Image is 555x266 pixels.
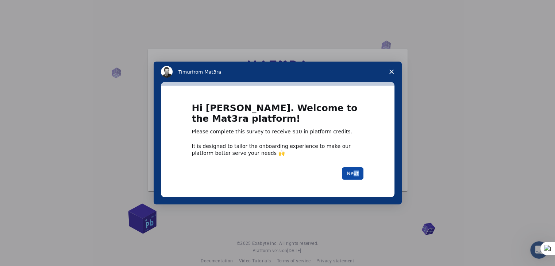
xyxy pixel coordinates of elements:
div: It is designed to tailor the onboarding experience to make our platform better serve your needs 🙌 [192,143,363,156]
span: Close survey [381,62,402,82]
div: Please complete this survey to receive $10 in platform credits. [192,128,363,136]
button: Next [342,167,363,180]
span: Timur [178,69,192,75]
span: from Mat3ra [192,69,221,75]
h1: Hi [PERSON_NAME]. Welcome to the Mat3ra platform! [192,103,363,128]
img: Profile image for Timur [161,66,173,78]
